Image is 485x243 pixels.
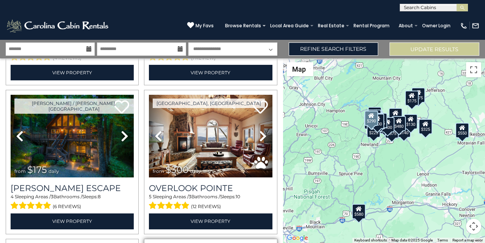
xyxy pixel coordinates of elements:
[11,95,134,177] img: thumbnail_168627805.jpeg
[14,99,134,114] a: [PERSON_NAME] / [PERSON_NAME], [GEOGRAPHIC_DATA]
[350,20,393,31] a: Rental Program
[149,65,272,80] a: View Property
[460,22,468,30] img: phone-regular-white.png
[285,233,310,243] img: Google
[266,20,313,31] a: Local Area Guide
[455,122,469,138] div: $550
[374,113,387,128] div: $625
[149,213,272,229] a: View Property
[53,202,81,212] span: (6 reviews)
[368,109,381,124] div: $425
[419,119,432,134] div: $325
[11,213,134,229] a: View Property
[11,194,14,199] span: 4
[397,122,411,137] div: $140
[365,111,379,126] div: $290
[367,122,381,138] div: $225
[11,183,134,193] h3: Todd Escape
[14,168,26,174] span: from
[466,62,481,77] button: Toggle fullscreen view
[404,114,418,129] div: $130
[253,99,268,116] a: Add to favorites
[389,108,402,123] div: $349
[395,20,417,31] a: About
[191,202,221,212] span: (12 reviews)
[385,123,399,138] div: $375
[149,95,272,177] img: thumbnail_163477009.jpeg
[371,114,384,129] div: $300
[196,22,214,29] span: My Favs
[314,20,348,31] a: Real Estate
[418,20,454,31] a: Owner Login
[437,238,448,242] a: Terms
[27,164,47,175] span: $175
[405,91,419,106] div: $175
[166,164,189,175] span: $300
[354,238,387,243] button: Keyboard shortcuts
[381,117,395,132] div: $400
[287,62,313,76] button: Change map style
[368,107,382,122] div: $125
[221,20,265,31] a: Browse Rentals
[11,183,134,193] a: [PERSON_NAME] Escape
[285,233,310,243] a: Open this area in Google Maps (opens a new window)
[365,114,378,129] div: $230
[466,219,481,234] button: Map camera controls
[236,194,240,199] span: 10
[149,193,272,212] div: Sleeping Areas / Bathrooms / Sleeps:
[187,22,214,30] a: My Favs
[411,87,425,102] div: $175
[292,65,306,73] span: Map
[149,183,272,193] a: Overlook Pointe
[289,42,379,56] a: Refine Search Filters
[189,194,191,199] span: 3
[190,168,201,174] span: daily
[149,194,152,199] span: 5
[98,194,101,199] span: 8
[153,168,164,174] span: from
[472,22,479,30] img: mail-regular-white.png
[11,193,134,212] div: Sleeping Areas / Bathrooms / Sleeps:
[6,18,111,33] img: White-1-2.png
[390,42,479,56] button: Update Results
[153,99,265,108] a: [GEOGRAPHIC_DATA], [GEOGRAPHIC_DATA]
[352,204,366,219] div: $580
[51,194,53,199] span: 3
[391,238,433,242] span: Map data ©2025 Google
[48,168,59,174] span: daily
[11,65,134,80] a: View Property
[452,238,483,242] a: Report a map error
[392,116,406,131] div: $480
